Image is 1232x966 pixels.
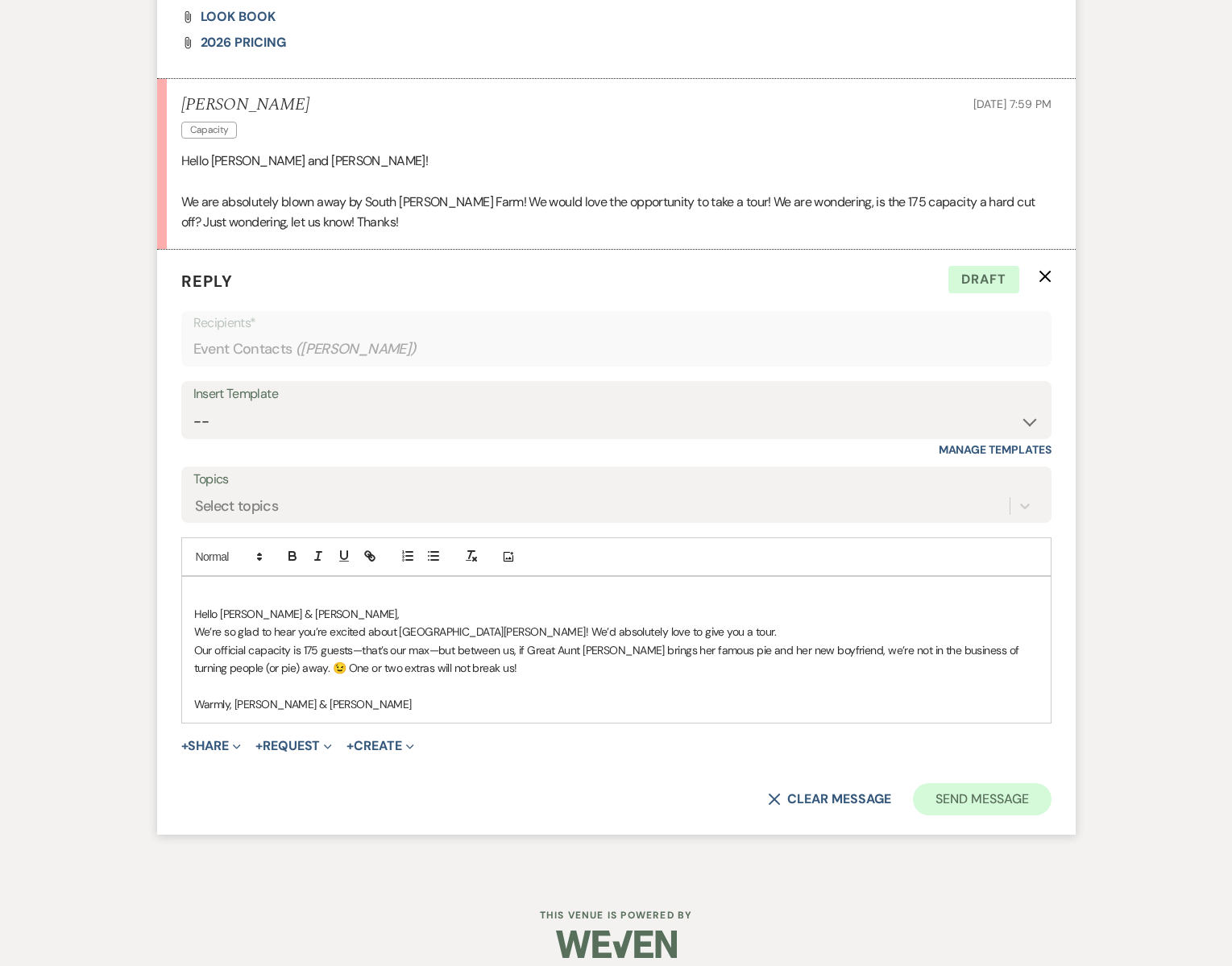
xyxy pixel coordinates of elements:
div: Insert Template [193,383,1039,406]
a: Manage Templates [939,442,1052,457]
span: Draft [948,266,1019,293]
p: Hello [PERSON_NAME] & [PERSON_NAME], [194,605,1039,623]
span: Reply [181,271,233,292]
span: LOOK BOOK [201,8,276,25]
a: 2026 PRICING [201,36,286,49]
p: Our official capacity is 175 guests—that’s our max—but between us, if Great Aunt [PERSON_NAME] br... [194,641,1039,678]
button: Send Message [913,783,1051,815]
span: + [255,740,263,752]
div: Select topics [195,495,279,517]
button: Create [346,740,413,752]
button: Request [255,740,332,752]
p: Hello [PERSON_NAME] and [PERSON_NAME]! [181,151,1052,172]
span: Capacity [181,122,238,139]
span: ( [PERSON_NAME] ) [296,338,417,360]
p: Recipients* [193,313,1039,334]
span: + [346,740,354,752]
span: 2026 PRICING [201,34,286,51]
button: Clear message [768,793,890,806]
span: [DATE] 7:59 PM [973,97,1051,111]
a: LOOK BOOK [201,10,276,23]
button: Share [181,740,242,752]
div: Event Contacts [193,334,1039,365]
h5: [PERSON_NAME] [181,95,309,115]
label: Topics [193,468,1039,491]
p: We are absolutely blown away by South [PERSON_NAME] Farm! We would love the opportunity to take a... [181,192,1052,233]
p: Warmly, [PERSON_NAME] & [PERSON_NAME] [194,695,1039,713]
p: We’re so glad to hear you’re excited about [GEOGRAPHIC_DATA][PERSON_NAME]! We’d absolutely love t... [194,623,1039,641]
span: + [181,740,189,752]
